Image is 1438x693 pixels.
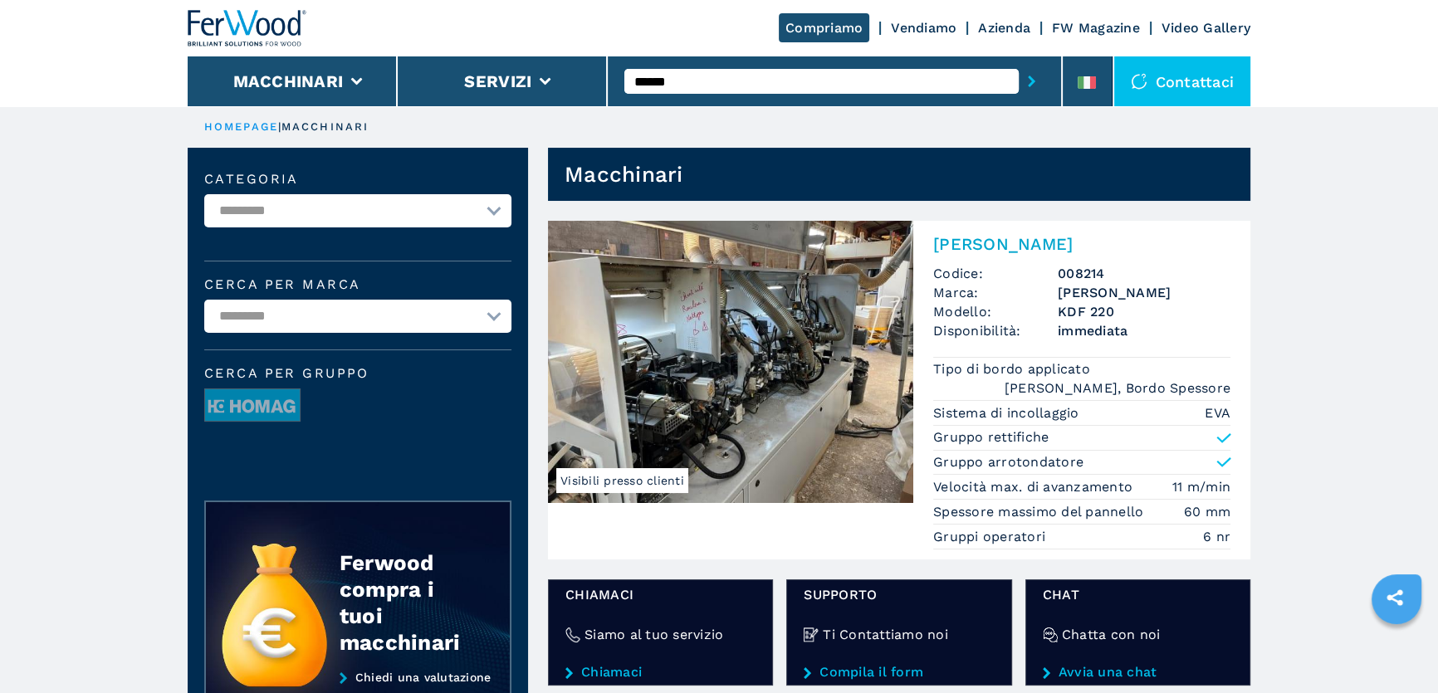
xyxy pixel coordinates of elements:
a: sharethis [1374,577,1416,618]
div: Contattaci [1114,56,1251,106]
span: Codice: [933,264,1058,283]
p: Gruppi operatori [933,528,1049,546]
p: macchinari [281,120,369,134]
h4: Siamo al tuo servizio [584,625,723,644]
iframe: Chat [1367,618,1426,681]
h2: [PERSON_NAME] [933,234,1230,254]
a: Video Gallery [1162,20,1250,36]
span: Marca: [933,283,1058,302]
span: immediata [1058,321,1230,340]
h3: 008214 [1058,264,1230,283]
a: Bordatrice Singola BRANDT KDF 220Visibili presso clienti[PERSON_NAME]Codice:008214Marca:[PERSON_N... [548,221,1250,559]
a: HOMEPAGE [204,120,278,133]
h3: KDF 220 [1058,302,1230,321]
a: Compila il form [804,665,994,680]
label: Categoria [204,173,511,186]
label: Cerca per marca [204,278,511,291]
span: Disponibilità: [933,321,1058,340]
button: Macchinari [233,71,344,91]
span: | [278,120,281,133]
img: Ti Contattiamo noi [804,627,819,642]
button: Servizi [464,71,531,91]
button: submit-button [1019,62,1044,100]
span: Chiamaci [565,585,756,604]
img: Ferwood [188,10,307,46]
p: Tipo di bordo applicato [933,360,1094,378]
em: 6 nr [1203,527,1230,546]
img: Siamo al tuo servizio [565,627,580,642]
a: Vendiamo [891,20,956,36]
a: FW Magazine [1052,20,1140,36]
p: Velocità max. di avanzamento [933,478,1137,496]
a: Compriamo [779,13,869,42]
span: Cerca per Gruppo [204,367,511,380]
span: Modello: [933,302,1058,321]
a: Chiamaci [565,665,756,680]
span: Supporto [804,585,994,604]
h4: Ti Contattiamo noi [823,625,948,644]
em: 60 mm [1184,502,1230,521]
em: [PERSON_NAME], Bordo Spessore [1005,378,1230,398]
p: Gruppo arrotondatore [933,453,1083,471]
div: Ferwood compra i tuoi macchinari [340,549,477,656]
img: Bordatrice Singola BRANDT KDF 220 [548,221,913,503]
h4: Chatta con noi [1062,625,1161,644]
img: image [205,389,300,422]
h1: Macchinari [565,161,683,188]
a: Avvia una chat [1043,665,1233,680]
span: chat [1043,585,1233,604]
p: Gruppo rettifiche [933,428,1049,447]
p: Sistema di incollaggio [933,404,1083,422]
img: Chatta con noi [1043,627,1058,642]
a: Azienda [978,20,1030,36]
em: 11 m/min [1172,477,1230,496]
em: EVA [1205,403,1230,422]
img: Contattaci [1131,73,1147,90]
span: Visibili presso clienti [556,468,688,493]
p: Spessore massimo del pannello [933,503,1148,521]
h3: [PERSON_NAME] [1058,283,1230,302]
